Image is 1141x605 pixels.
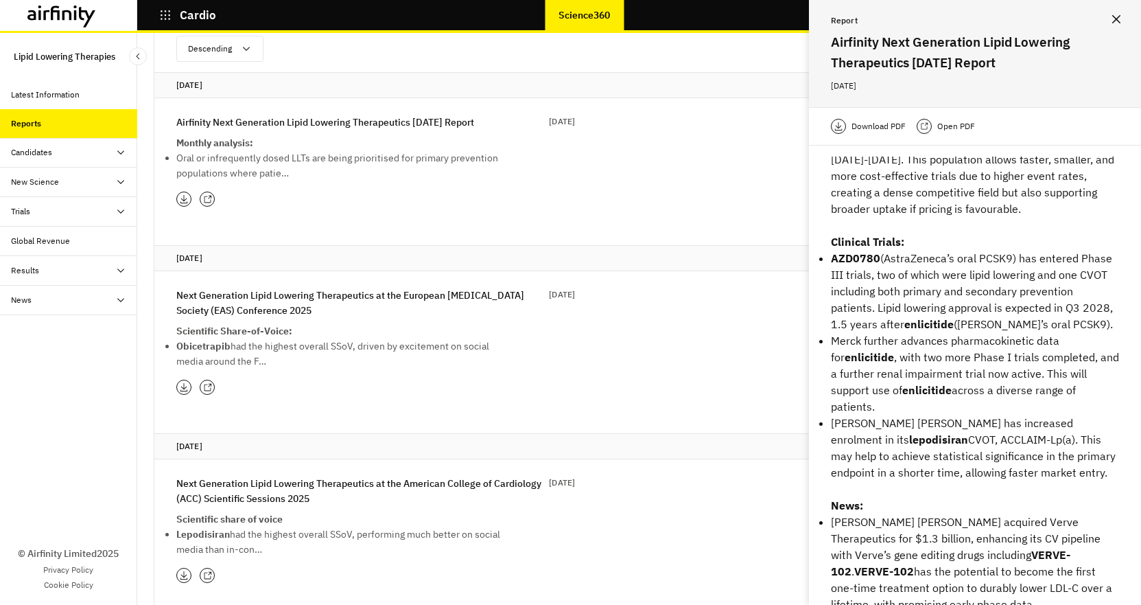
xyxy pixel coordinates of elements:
li: (AstraZeneca’s oral PCSK9) has entered Phase III trials, two of which were lipid lowering and one... [831,250,1119,332]
strong: Monthly analysis: [176,137,253,149]
p: © Airfinity Limited 2025 [18,547,119,561]
strong: AZD0780 [831,251,880,265]
p: [DATE] [176,251,1102,265]
div: Reports [11,117,41,130]
p: Airfinity Next Generation Lipid Lowering Therapeutics [DATE] Report [176,115,474,130]
p: Lipid Lowering Therapies [14,44,115,69]
strong: VERVE-102 [854,564,914,578]
p: [DATE] [549,288,575,301]
a: Privacy Policy [43,564,93,576]
p: Science360 [558,10,610,21]
strong: News: [831,499,863,512]
div: Results [11,264,39,277]
a: Cookie Policy [44,579,93,591]
strong: enlicitide [845,350,894,364]
li: Multiple agents targeting PCSK9, Lp(a), and CETP are expected to report secondary prevention CVOT... [831,118,1119,217]
p: Next Generation Lipid Lowering Therapeutics at the European [MEDICAL_DATA] Society (EAS) Conferen... [176,288,549,318]
strong: lepodisiran [909,433,968,446]
strong: enlicitide [904,317,954,331]
button: Cardio [159,3,217,27]
li: [PERSON_NAME] [PERSON_NAME] has increased enrolment in its CVOT, ACCLAIM-Lp(a). This may help to ... [831,415,1119,481]
p: [DATE] [549,115,575,128]
button: Close Sidebar [129,47,147,65]
li: Oral or infrequently dosed LLTs are being prioritised for primary prevention populations where pa... [176,150,506,181]
li: had the highest overall SSoV, performing much better on social media than in-con… [176,527,506,557]
p: [DATE] [549,476,575,490]
strong: enlicitide [902,383,952,397]
p: [DATE] [176,78,1102,92]
strong: Obicetrapib [176,340,231,352]
h2: Airfinity Next Generation Lipid Lowering Therapeutics [DATE] Report [831,32,1119,73]
p: Download PDF [851,119,906,133]
div: Trials [11,205,30,218]
div: News [11,294,32,306]
p: Cardio [180,9,217,21]
div: Candidates [11,146,52,159]
li: had the highest overall SSoV, driven by excitement on social media around the F… [176,339,506,369]
strong: Scientific share of voice [176,513,283,525]
strong: Clinical Trials: [831,235,904,249]
div: Global Revenue [11,235,70,247]
p: [DATE] [831,78,1119,93]
p: Next Generation Lipid Lowering Therapeutics at the American College of Cardiology (ACC) Scientifi... [176,476,549,506]
p: Open PDF [937,119,975,133]
div: Latest Information [11,89,80,101]
div: New Science [11,176,59,188]
button: Descending [176,36,263,62]
li: Merck further advances pharmacokinetic data for , with two more Phase I trials completed, and a f... [831,332,1119,415]
p: [DATE] [176,440,1102,453]
strong: Scientific Share-of-Voice: [176,325,292,337]
strong: Lepodisiran [176,528,230,540]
